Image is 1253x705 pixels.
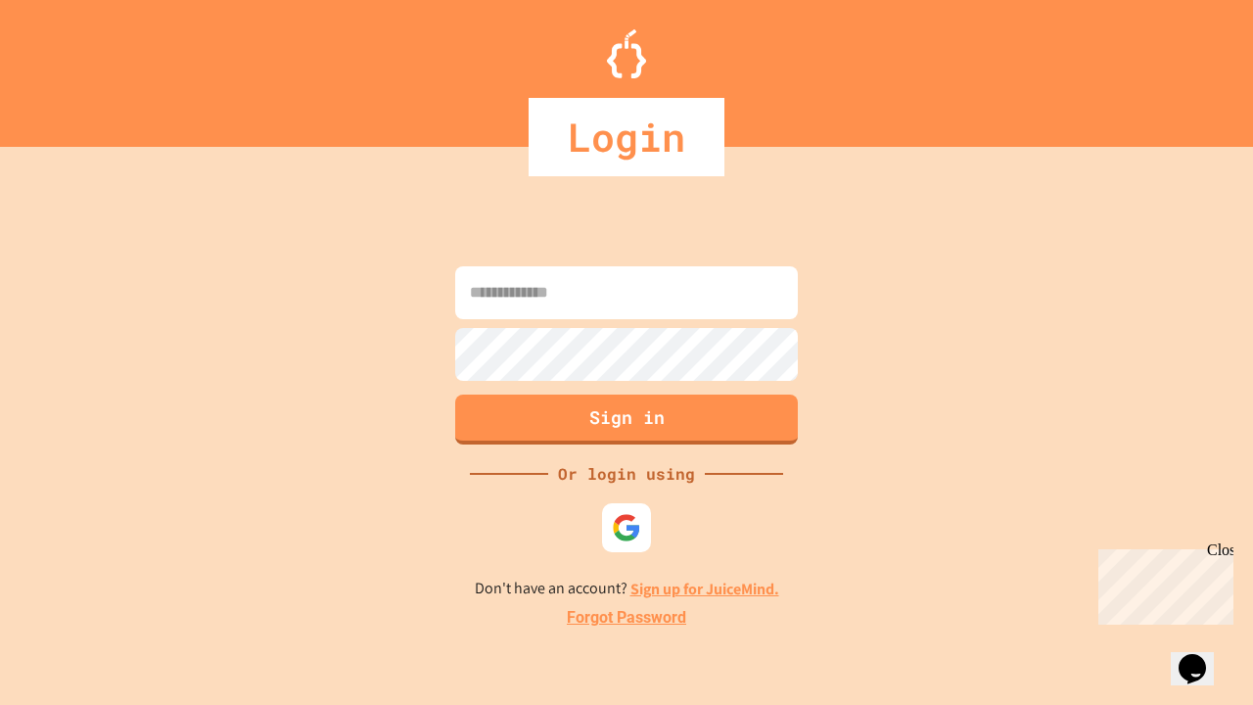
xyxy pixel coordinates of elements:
img: google-icon.svg [612,513,641,542]
iframe: chat widget [1171,627,1233,685]
button: Sign in [455,395,798,445]
iframe: chat widget [1091,541,1233,625]
div: Or login using [548,462,705,486]
a: Forgot Password [567,606,686,630]
div: Login [529,98,724,176]
a: Sign up for JuiceMind. [630,579,779,599]
img: Logo.svg [607,29,646,78]
p: Don't have an account? [475,577,779,601]
div: Chat with us now!Close [8,8,135,124]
